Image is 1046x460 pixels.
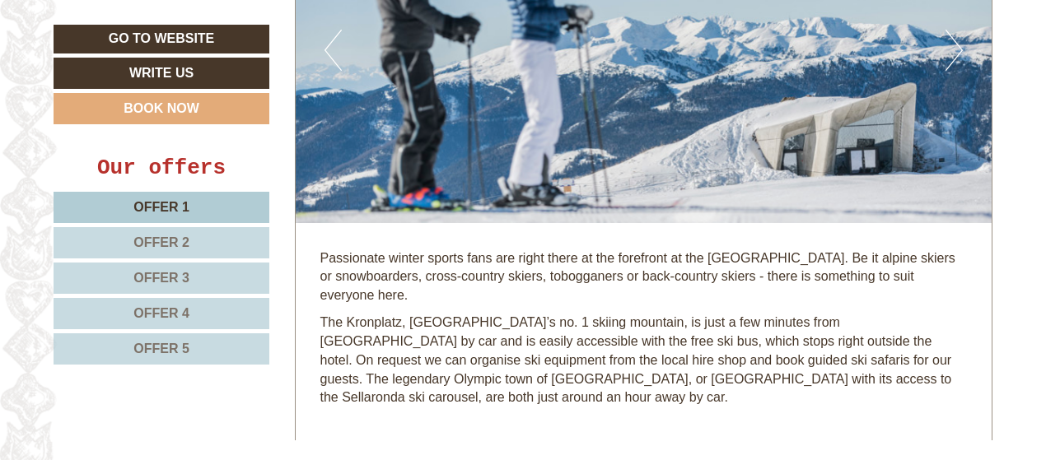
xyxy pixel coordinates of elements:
[320,314,968,407] p: The Kronplatz, [GEOGRAPHIC_DATA]’s no. 1 skiing mountain, is just a few minutes from [GEOGRAPHIC_...
[325,30,342,71] button: Previous
[133,306,189,320] span: Offer 4
[54,153,269,184] div: Our offers
[320,249,968,306] p: Passionate winter sports fans are right there at the forefront at the [GEOGRAPHIC_DATA]. Be it al...
[133,342,189,355] span: Offer 5
[133,235,189,249] span: Offer 2
[54,93,269,124] a: Book now
[54,58,269,89] a: Write us
[133,271,189,285] span: Offer 3
[54,25,269,53] a: Go to website
[133,200,189,214] span: Offer 1
[946,30,963,71] button: Next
